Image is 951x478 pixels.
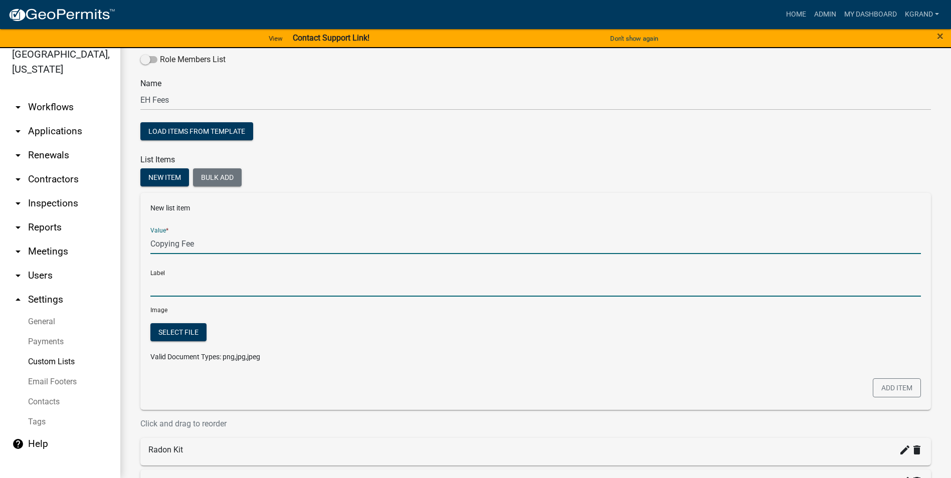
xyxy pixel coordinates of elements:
p: New list item [150,203,921,213]
a: Home [782,5,810,24]
i: help [12,438,24,450]
button: Bulk add [193,168,242,186]
span: × [937,29,943,43]
button: Don't show again [606,30,662,47]
label: Role Members List [140,54,226,66]
i: arrow_drop_down [12,125,24,137]
label: Image [150,307,167,313]
i: arrow_drop_up [12,294,24,306]
div: Name [140,40,931,110]
a: kgrand [901,5,943,24]
i: arrow_drop_down [12,173,24,185]
i: arrow_drop_down [12,101,24,113]
i: arrow_drop_down [12,197,24,209]
i: arrow_drop_down [12,149,24,161]
a: View [265,30,287,47]
button: New item [140,168,189,186]
div: Radon Kit [148,444,923,456]
i: delete [911,444,923,456]
a: My Dashboard [840,5,901,24]
i: create [899,444,911,456]
button: Select file [150,323,207,341]
h6: List Items [140,155,931,164]
button: Close [937,30,943,42]
i: arrow_drop_down [12,221,24,233]
span: Valid Document Types: png,jpg,jpeg [150,353,260,361]
a: Admin [810,5,840,24]
button: Add item [873,378,921,397]
i: arrow_drop_down [12,270,24,282]
i: arrow_drop_down [12,246,24,258]
button: Load items from template [140,122,253,140]
p: Click and drag to reorder [140,418,931,430]
strong: Contact Support Link! [293,33,369,43]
